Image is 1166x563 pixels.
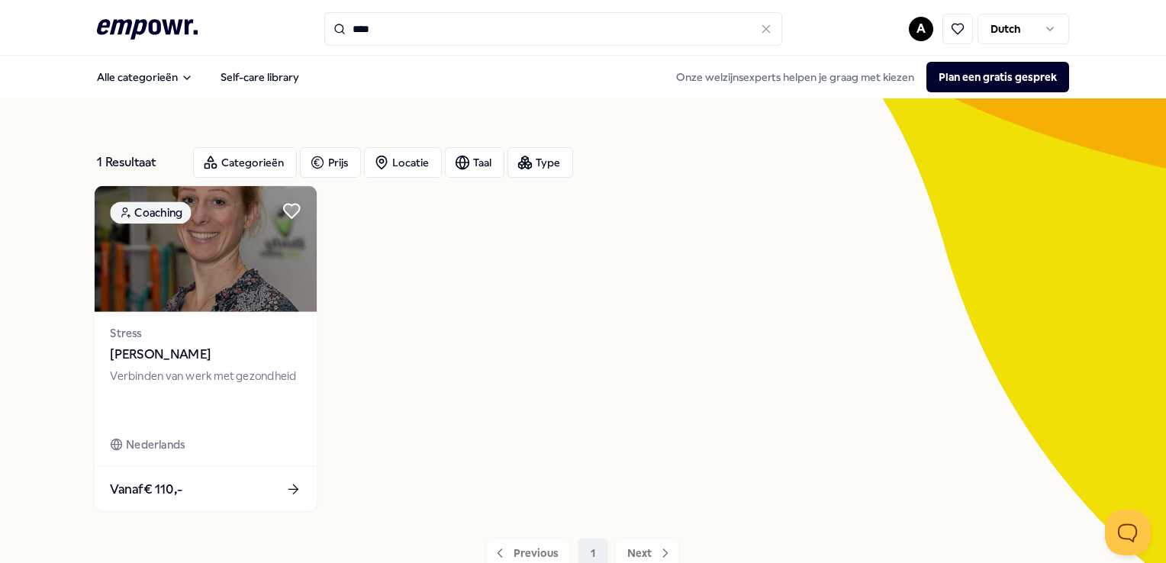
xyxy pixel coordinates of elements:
[111,368,301,420] div: Verbinden van werk met gezondheid
[1105,510,1151,555] iframe: Help Scout Beacon - Open
[208,62,311,92] a: Self-care library
[97,147,181,178] div: 1 Resultaat
[909,17,933,41] button: A
[300,147,361,178] button: Prijs
[111,345,301,365] span: [PERSON_NAME]
[193,147,297,178] button: Categorieën
[324,12,782,46] input: Search for products, categories or subcategories
[126,436,185,453] span: Nederlands
[445,147,504,178] button: Taal
[507,147,573,178] button: Type
[664,62,1069,92] div: Onze welzijnsexperts helpen je graag met kiezen
[95,186,317,312] img: package image
[111,479,183,499] span: Vanaf € 110,-
[364,147,442,178] button: Locatie
[926,62,1069,92] button: Plan een gratis gesprek
[85,62,311,92] nav: Main
[111,324,301,342] span: Stress
[85,62,205,92] button: Alle categorieën
[94,185,318,513] a: package imageCoachingStress[PERSON_NAME]Verbinden van werk met gezondheidNederlandsVanaf€ 110,-
[111,201,192,224] div: Coaching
